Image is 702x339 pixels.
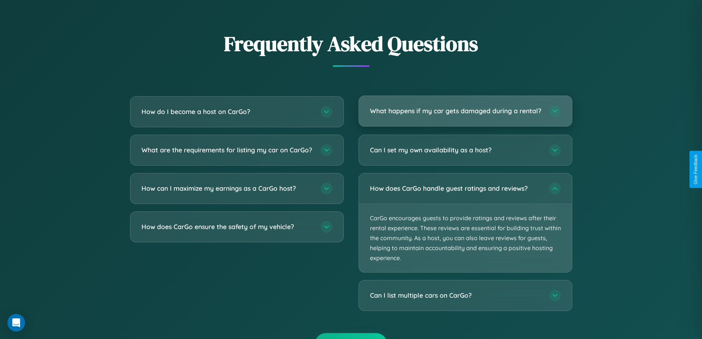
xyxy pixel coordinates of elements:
h3: What happens if my car gets damaged during a rental? [370,106,542,115]
h3: How does CarGo ensure the safety of my vehicle? [142,222,313,231]
div: Give Feedback [693,155,698,184]
h3: How do I become a host on CarGo? [142,107,313,116]
h3: How does CarGo handle guest ratings and reviews? [370,184,542,193]
p: CarGo encourages guests to provide ratings and reviews after their rental experience. These revie... [359,204,572,273]
h3: What are the requirements for listing my car on CarGo? [142,145,313,155]
div: Open Intercom Messenger [7,314,25,332]
h2: Frequently Asked Questions [130,30,572,58]
h3: How can I maximize my earnings as a CarGo host? [142,184,313,193]
h3: Can I set my own availability as a host? [370,145,542,155]
h3: Can I list multiple cars on CarGo? [370,291,542,300]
